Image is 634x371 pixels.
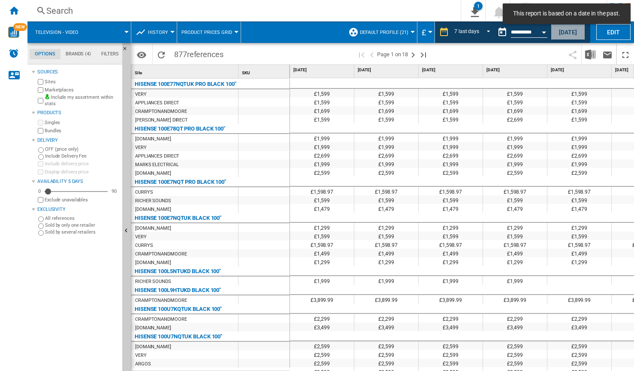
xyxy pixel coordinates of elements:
div: £1,999 [483,276,547,285]
div: VERY [135,351,147,360]
div: £1,598.97 [483,240,547,249]
div: £1,598.97 [547,240,611,249]
button: £ [422,21,430,43]
div: £1,699 [290,106,354,115]
div: £1,299 [419,223,483,231]
span: £ [422,28,426,37]
div: £1,599 [290,115,354,123]
div: RICHER SOUNDS [135,197,171,205]
div: £1,999 [354,276,418,285]
div: £1,599 [483,195,547,204]
div: £1,599 [547,195,611,204]
div: £1,598.97 [354,240,418,249]
label: Bundles [45,128,119,134]
div: £1,599 [419,195,483,204]
button: [DATE] [551,24,585,40]
md-tab-item: Options [30,49,60,59]
div: £1,479 [483,204,547,213]
div: SKU Sort None [240,65,290,78]
div: £2,599 [354,350,418,359]
div: £1,999 [354,142,418,151]
div: £1,999 [419,142,483,151]
button: Product prices grid [181,21,236,43]
span: This report is based on a date in the past. [510,9,623,18]
div: £2,699 [290,151,354,159]
div: £1,479 [290,204,354,213]
div: [DOMAIN_NAME] [135,205,171,214]
div: Sources [37,69,119,76]
div: £3,899.99 [483,295,547,304]
div: £1,599 [419,231,483,240]
div: £2,699 [547,151,611,159]
div: £2,299 [419,314,483,322]
div: VERY [135,233,147,241]
div: £3,499 [419,322,483,331]
input: Sites [38,79,43,85]
div: £3,899.99 [547,295,611,304]
div: £1,599 [354,89,418,97]
span: SKU [242,70,250,75]
div: £1,599 [419,97,483,106]
div: [DOMAIN_NAME] [135,258,171,267]
div: £1,999 [483,134,547,142]
div: £2,599 [483,341,547,350]
label: Marketplaces [45,87,119,93]
div: £1,999 [290,276,354,285]
div: £3,899.99 [290,295,354,304]
div: Sort None [240,65,290,78]
div: 0 [36,188,43,195]
div: 1 [474,2,483,10]
div: £1,598.97 [419,187,483,195]
div: £2,599 [547,168,611,176]
div: £1,599 [290,89,354,97]
button: Next page [408,44,418,64]
div: £1,299 [419,257,483,266]
div: £1,599 [547,231,611,240]
div: £2,599 [290,341,354,350]
button: Open calendar [536,23,552,39]
input: Include my assortment within stats [38,95,43,106]
div: CURRYS [135,241,153,250]
div: £1,999 [419,276,483,285]
div: Products [37,109,119,116]
input: Marketplaces [38,87,43,93]
md-slider: Availability [45,187,108,196]
div: £1,299 [290,223,354,231]
div: £1,599 [290,195,354,204]
div: £1,999 [483,142,547,151]
div: £2,699 [483,115,547,123]
div: [DOMAIN_NAME] [135,343,171,351]
input: Bundles [38,128,43,134]
div: Sort None [133,65,238,78]
div: £2,299 [290,314,354,322]
div: £1,999 [419,134,483,142]
div: [DOMAIN_NAME] [135,169,171,178]
div: £1,999 [547,142,611,151]
label: Include delivery price [45,161,119,167]
div: £2,699 [354,151,418,159]
label: Sites [45,79,119,85]
div: £1,999 [290,134,354,142]
div: This report is based on a date in the past. [494,21,549,43]
button: Maximize [617,44,634,64]
div: £2,599 [419,359,483,367]
div: £3,899.99 [354,295,418,304]
div: CRAMPTONANDMOORE [135,296,187,305]
div: HISENSE 100L9HTUKD BLACK 100" [135,285,221,295]
div: [DATE] [356,65,418,76]
div: £2,699 [419,151,483,159]
div: £1,599 [547,89,611,97]
div: £1,999 [354,134,418,142]
label: Sold by several retailers [45,229,119,235]
div: £1,499 [354,249,418,257]
div: £2,599 [547,341,611,350]
div: £1,999 [290,142,354,151]
div: £1,699 [354,106,418,115]
button: Send this report by email [599,44,616,64]
div: ARGOS [135,360,151,368]
div: £3,499 [483,322,547,331]
input: Include Delivery Fee [38,154,44,160]
label: Exclude unavailables [45,197,119,203]
div: £1,499 [547,249,611,257]
button: >Previous page [367,44,377,64]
